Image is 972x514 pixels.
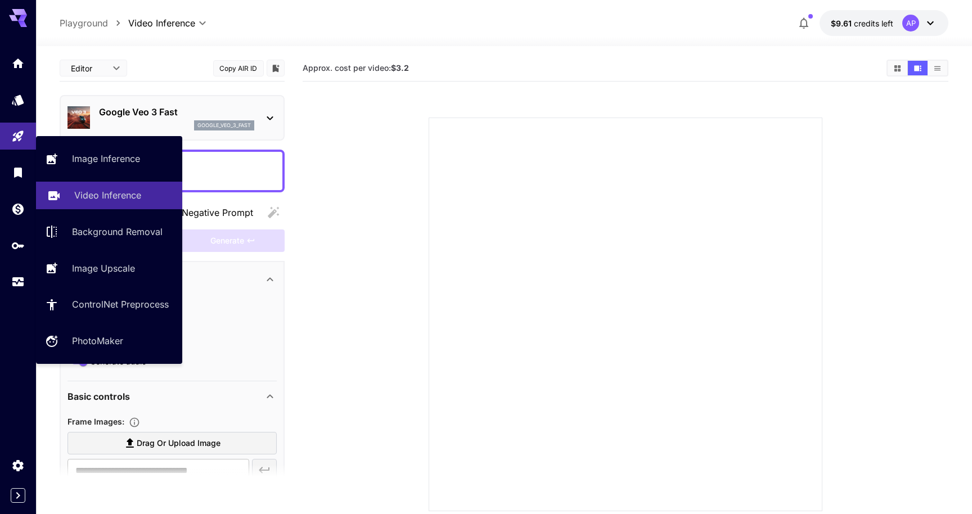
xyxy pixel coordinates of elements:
[831,19,854,28] span: $9.61
[67,417,124,426] span: Frame Images :
[831,17,893,29] div: $9.61162
[271,61,281,75] button: Add to library
[36,291,182,318] a: ControlNet Preprocess
[74,188,141,202] p: Video Inference
[60,16,128,30] nav: breadcrumb
[11,129,25,143] div: Playground
[11,93,25,107] div: Models
[99,105,254,119] p: Google Veo 3 Fast
[124,417,145,428] button: Upload frame images.
[36,327,182,355] a: PhotoMaker
[11,275,25,289] div: Usage
[72,152,140,165] p: Image Inference
[886,60,948,76] div: Show videos in grid viewShow videos in video viewShow videos in list view
[197,121,251,129] p: google_veo_3_fast
[11,458,25,472] div: Settings
[72,225,163,238] p: Background Removal
[391,63,409,73] b: $3.2
[908,61,928,75] button: Show videos in video view
[72,261,135,275] p: Image Upscale
[182,206,253,219] span: Negative Prompt
[902,15,919,31] div: AP
[213,60,264,76] button: Copy AIR ID
[72,334,123,348] p: PhotoMaker
[11,488,25,503] button: Expand sidebar
[137,436,220,450] span: Drag or upload image
[11,165,25,179] div: Library
[888,61,907,75] button: Show videos in grid view
[303,63,409,73] span: Approx. cost per video:
[854,19,893,28] span: credits left
[928,61,947,75] button: Show videos in list view
[36,145,182,173] a: Image Inference
[11,202,25,216] div: Wallet
[67,390,130,403] p: Basic controls
[128,16,195,30] span: Video Inference
[60,16,108,30] p: Playground
[11,56,25,70] div: Home
[36,182,182,209] a: Video Inference
[11,238,25,253] div: API Keys
[820,10,948,36] button: $9.61162
[36,218,182,246] a: Background Removal
[71,62,106,74] span: Editor
[72,297,169,311] p: ControlNet Preprocess
[36,254,182,282] a: Image Upscale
